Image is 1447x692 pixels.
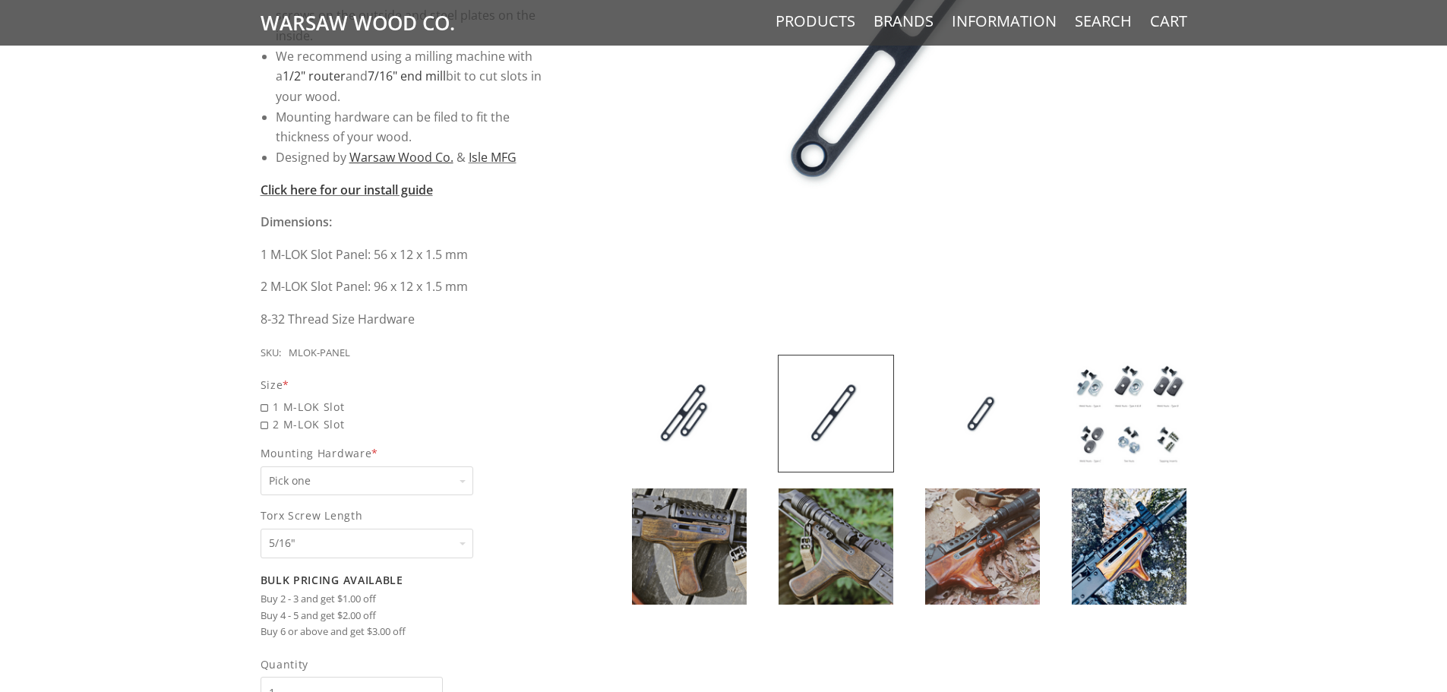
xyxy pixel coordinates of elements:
[1075,11,1132,31] a: Search
[368,68,446,84] a: 7/16" end mill
[469,149,517,166] a: Isle MFG
[779,355,893,472] img: DIY M-LOK Panel Inserts
[261,529,473,558] select: Torx Screw Length
[261,507,551,524] span: Torx Screw Length
[1072,488,1186,605] img: DIY M-LOK Panel Inserts
[261,245,551,265] p: 1 M-LOK Slot Panel: 56 x 12 x 1.5 mm
[276,147,551,168] li: Designed by &
[261,656,443,673] span: Quantity
[261,276,551,297] p: 2 M-LOK Slot Panel: 96 x 12 x 1.5 mm
[779,488,893,605] img: DIY M-LOK Panel Inserts
[261,309,551,330] p: 8-32 Thread Size Hardware
[874,11,934,31] a: Brands
[283,68,346,84] a: 1/2" router
[261,444,551,462] span: Mounting Hardware
[276,46,551,107] li: We recommend using a milling machine with a and bit to cut slots in your wood.
[276,107,551,147] li: Mounting hardware can be filed to fit the thickness of your wood.
[261,398,551,416] span: 1 M-LOK Slot
[925,488,1040,605] img: DIY M-LOK Panel Inserts
[261,182,433,198] a: Click here for our install guide
[261,345,281,362] div: SKU:
[632,488,747,605] img: DIY M-LOK Panel Inserts
[261,574,551,587] h2: Bulk Pricing Available
[289,345,350,362] div: MLOK-PANEL
[1072,355,1186,472] img: DIY M-LOK Panel Inserts
[261,416,551,433] span: 2 M-LOK Slot
[261,624,551,640] li: Buy 6 or above and get $3.00 off
[261,591,551,608] li: Buy 2 - 3 and get $1.00 off
[632,355,747,472] img: DIY M-LOK Panel Inserts
[776,11,855,31] a: Products
[1150,11,1187,31] a: Cart
[261,213,332,230] strong: Dimensions:
[349,149,453,166] a: Warsaw Wood Co.
[925,355,1040,472] img: DIY M-LOK Panel Inserts
[261,376,551,393] div: Size
[952,11,1057,31] a: Information
[261,466,473,496] select: Mounting Hardware*
[261,608,551,624] li: Buy 4 - 5 and get $2.00 off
